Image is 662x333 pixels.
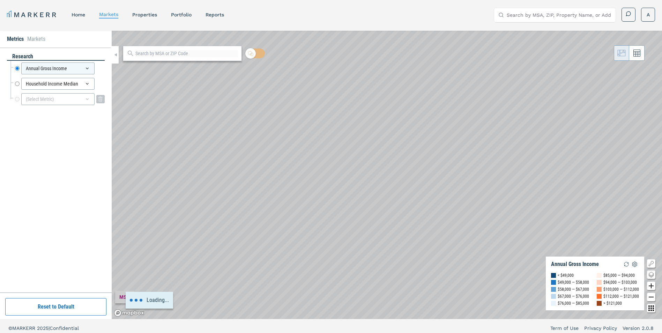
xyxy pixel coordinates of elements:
span: A [647,11,650,18]
div: Household Income Median [21,78,95,90]
a: Mapbox logo [114,309,144,317]
div: $103,000 — $112,000 [603,286,639,293]
input: Search by MSA or ZIP Code [135,50,238,57]
div: $112,000 — $121,000 [603,293,639,300]
div: research [7,53,105,61]
li: Metrics [7,35,24,43]
img: Settings [631,260,639,268]
div: (Select Metric) [21,93,95,105]
div: $58,000 — $67,000 [558,286,589,293]
div: Annual Gross Income [551,261,599,268]
div: $49,000 — $58,000 [558,279,589,286]
button: Change style map button [647,271,655,279]
a: Portfolio [171,12,192,17]
span: 2025 | [37,325,50,331]
li: Markets [27,35,45,43]
div: Loading... [126,292,173,309]
span: MARKERR [12,325,37,331]
button: Show/Hide Legend Map Button [647,259,655,268]
button: Reset to Default [5,298,106,316]
a: markets [99,12,118,17]
div: > $121,000 [603,300,622,307]
a: reports [206,12,224,17]
a: Privacy Policy [584,325,617,332]
div: $76,000 — $85,000 [558,300,589,307]
img: Reload Legend [622,260,631,268]
div: $67,000 — $76,000 [558,293,589,300]
span: © [8,325,12,331]
div: $94,000 — $103,000 [603,279,637,286]
span: Confidential [50,325,79,331]
button: A [641,8,655,22]
a: home [72,12,85,17]
button: Zoom out map button [647,293,655,301]
a: properties [132,12,157,17]
button: Zoom in map button [647,282,655,290]
a: MARKERR [7,10,58,20]
a: Term of Use [550,325,579,332]
div: < $49,000 [558,272,574,279]
a: Version 2.0.8 [623,325,654,332]
input: Search by MSA, ZIP, Property Name, or Address [507,8,611,22]
div: $85,000 — $94,000 [603,272,635,279]
div: Annual Gross Income [21,62,95,74]
button: Other options map button [647,304,655,312]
